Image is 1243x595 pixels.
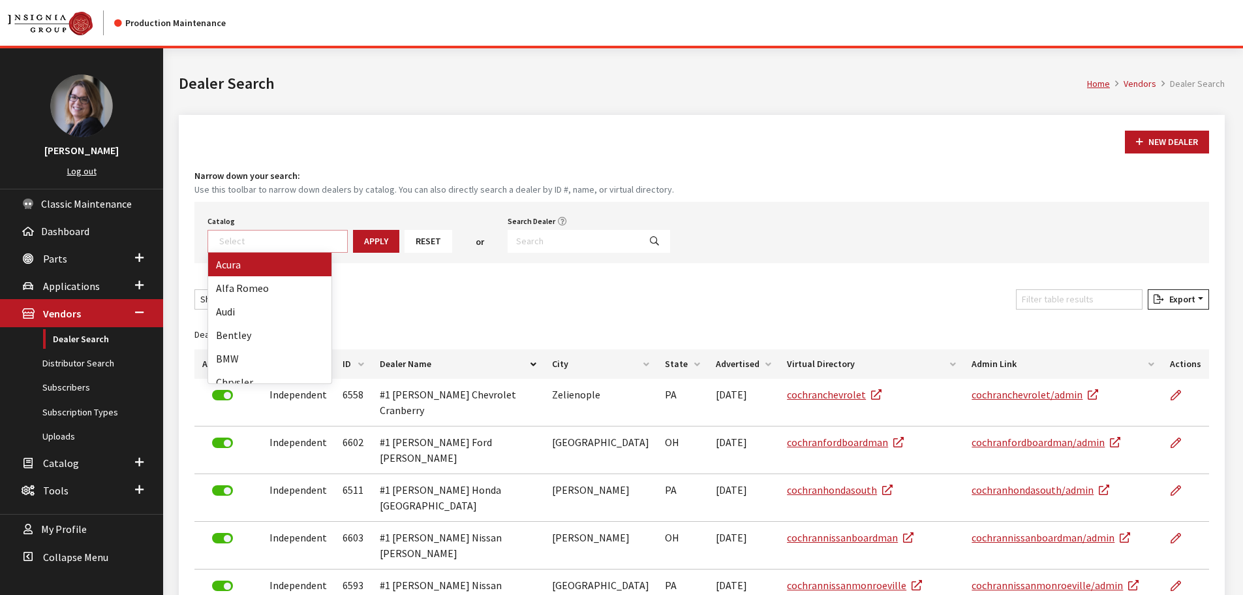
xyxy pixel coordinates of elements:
[262,474,335,522] td: Independent
[508,216,555,227] label: Search Dealer
[43,457,79,470] span: Catalog
[1110,77,1156,91] li: Vendors
[43,252,67,265] span: Parts
[972,531,1130,544] a: cochrannissanboardman/admin
[372,426,544,474] td: #1 [PERSON_NAME] Ford [PERSON_NAME]
[208,347,331,370] li: BMW
[787,436,904,449] a: cochranfordboardman
[708,426,779,474] td: [DATE]
[708,522,779,570] td: [DATE]
[372,522,544,570] td: #1 [PERSON_NAME] Nissan [PERSON_NAME]
[41,197,132,210] span: Classic Maintenance
[787,483,893,496] a: cochranhondasouth
[114,16,226,30] div: Production Maintenance
[708,379,779,426] td: [DATE]
[787,388,882,401] a: cochranchevrolet
[262,379,335,426] td: Independent
[544,349,658,379] th: City: activate to sort column ascending
[779,349,964,379] th: Virtual Directory: activate to sort column ascending
[41,523,87,536] span: My Profile
[194,169,1209,183] h4: Narrow down your search:
[212,438,233,448] label: Deactivate Dealer
[8,12,93,35] img: Catalog Maintenance
[194,320,1209,349] caption: Dealer search results:
[50,74,113,137] img: Kim Callahan Collins
[657,474,707,522] td: PA
[1148,289,1209,310] button: Export
[208,370,331,394] li: Chrysler
[372,474,544,522] td: #1 [PERSON_NAME] Honda [GEOGRAPHIC_DATA]
[207,216,235,227] label: Catalog
[657,522,707,570] td: OH
[372,379,544,426] td: #1 [PERSON_NAME] Chevrolet Cranberry
[1170,522,1192,555] a: Edit Dealer
[964,349,1161,379] th: Admin Link: activate to sort column ascending
[787,579,922,592] a: cochrannissanmonroeville
[972,436,1120,449] a: cochranfordboardman/admin
[41,225,89,238] span: Dashboard
[544,426,658,474] td: [GEOGRAPHIC_DATA]
[1016,289,1143,310] input: Filter table results
[708,474,779,522] td: [DATE]
[1170,474,1192,507] a: Edit Dealer
[544,474,658,522] td: [PERSON_NAME]
[208,300,331,323] li: Audi
[544,522,658,570] td: [PERSON_NAME]
[787,531,913,544] a: cochrannissanboardman
[208,253,331,276] li: Acura
[1170,426,1192,459] a: Edit Dealer
[1125,131,1209,153] button: New Dealer
[708,349,779,379] th: Advertised: activate to sort column ascending
[212,581,233,591] label: Deactivate Dealer
[405,230,452,253] button: Reset
[335,379,371,426] td: 6558
[43,308,81,321] span: Vendors
[335,522,371,570] td: 6603
[262,426,335,474] td: Independent
[207,230,348,253] span: Select
[212,390,233,400] label: Deactivate Dealer
[508,230,639,253] input: Search
[372,349,544,379] th: Dealer Name: activate to sort column descending
[219,235,347,247] textarea: Search
[1164,293,1195,305] span: Export
[639,230,670,253] button: Search
[208,276,331,300] li: Alfa Romeo
[13,142,150,158] h3: [PERSON_NAME]
[1087,78,1110,89] a: Home
[335,474,371,522] td: 6511
[544,379,658,426] td: Zelienople
[8,10,114,35] a: Insignia Group logo
[43,484,69,497] span: Tools
[657,426,707,474] td: OH
[194,183,1209,197] small: Use this toolbar to narrow down dealers by catalog. You can also directly search a dealer by ID #...
[43,280,100,293] span: Applications
[1170,379,1192,411] a: Edit Dealer
[194,349,262,379] th: Activated: activate to sort column ascending
[335,349,371,379] th: ID: activate to sort column ascending
[43,551,108,564] span: Collapse Menu
[657,379,707,426] td: PA
[972,579,1139,592] a: cochrannissanmonroeville/admin
[1162,349,1209,379] th: Actions
[179,72,1087,95] h1: Dealer Search
[657,349,707,379] th: State: activate to sort column ascending
[1156,77,1225,91] li: Dealer Search
[972,483,1109,496] a: cochranhondasouth/admin
[353,230,399,253] button: Apply
[67,165,97,177] a: Log out
[476,235,484,249] span: or
[208,323,331,347] li: Bentley
[212,533,233,543] label: Deactivate Dealer
[212,485,233,496] label: Deactivate Dealer
[972,388,1098,401] a: cochranchevrolet/admin
[262,522,335,570] td: Independent
[335,426,371,474] td: 6602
